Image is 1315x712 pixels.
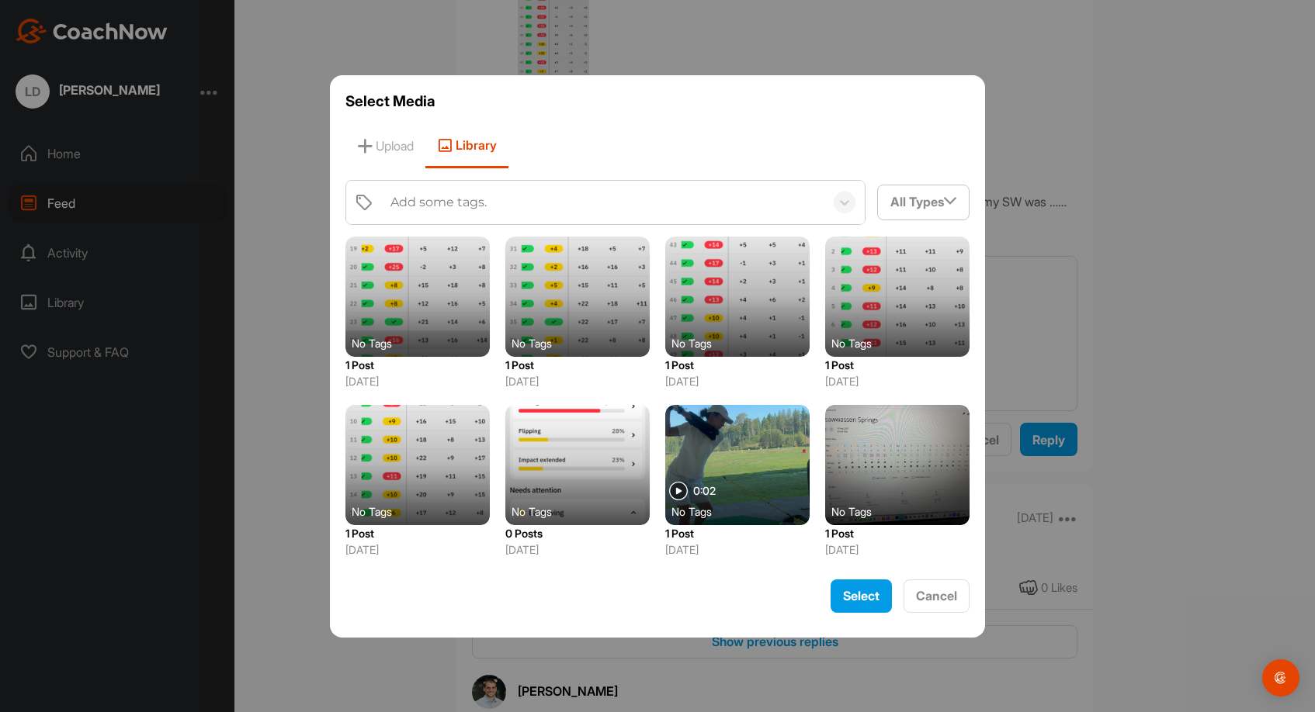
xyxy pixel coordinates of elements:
p: [DATE] [345,541,490,558]
div: Open Intercom Messenger [1262,659,1299,696]
img: play [669,482,688,500]
span: 0:02 [693,486,716,496]
div: All Types [878,185,969,219]
span: Upload [345,124,425,168]
button: Cancel [904,579,970,613]
p: 1 Post [505,357,650,373]
h3: Select Media [345,91,970,112]
img: tags [355,193,373,212]
p: [DATE] [825,373,970,389]
button: Select [831,579,892,613]
div: No Tags [831,335,976,351]
div: No Tags [831,503,976,519]
p: 1 Post [345,357,490,373]
p: [DATE] [665,373,810,389]
div: No Tags [512,503,656,519]
p: 1 Post [665,357,810,373]
span: Select [843,588,880,603]
div: No Tags [512,335,656,351]
p: 1 Post [825,357,970,373]
p: [DATE] [505,373,650,389]
p: 1 Post [345,525,490,541]
div: Add some tags. [390,193,487,212]
p: [DATE] [505,541,650,558]
div: No Tags [352,335,496,351]
p: 0 Posts [505,525,650,541]
div: No Tags [671,503,816,519]
p: 1 Post [665,525,810,541]
span: Library [425,124,508,168]
span: Cancel [916,588,957,603]
p: 1 Post [825,525,970,541]
p: [DATE] [345,373,490,389]
p: [DATE] [825,541,970,558]
div: No Tags [671,335,816,351]
div: No Tags [352,503,496,519]
p: [DATE] [665,541,810,558]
